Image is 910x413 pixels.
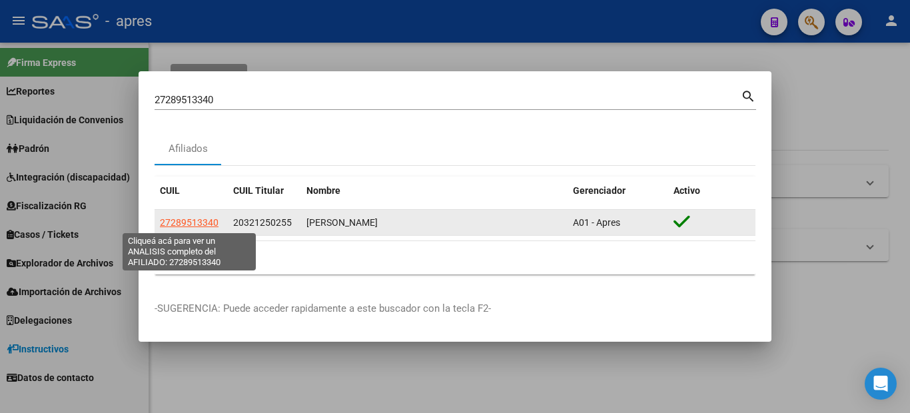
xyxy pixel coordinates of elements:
span: 27289513340 [160,217,219,228]
div: Afiliados [169,141,208,157]
datatable-header-cell: Nombre [301,177,568,205]
div: Open Intercom Messenger [865,368,897,400]
div: 1 total [155,241,755,274]
span: A01 - Apres [573,217,620,228]
p: -SUGERENCIA: Puede acceder rapidamente a este buscador con la tecla F2- [155,301,755,316]
datatable-header-cell: CUIL Titular [228,177,301,205]
span: CUIL Titular [233,185,284,196]
span: Gerenciador [573,185,626,196]
datatable-header-cell: Activo [668,177,755,205]
span: CUIL [160,185,180,196]
span: Activo [674,185,700,196]
span: Nombre [306,185,340,196]
datatable-header-cell: CUIL [155,177,228,205]
mat-icon: search [741,87,756,103]
div: [PERSON_NAME] [306,215,562,230]
span: 20321250255 [233,217,292,228]
datatable-header-cell: Gerenciador [568,177,668,205]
